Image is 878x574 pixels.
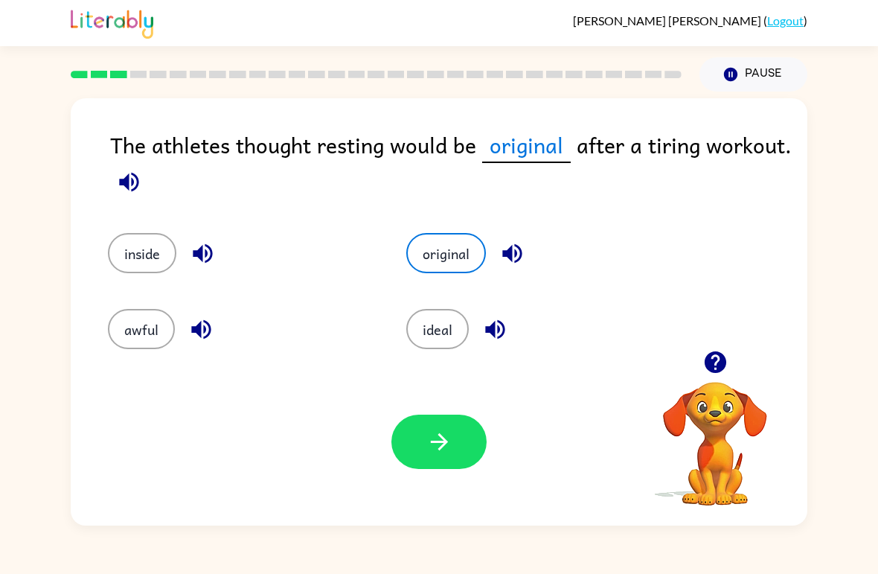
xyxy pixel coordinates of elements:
[767,13,804,28] a: Logout
[406,233,486,273] button: original
[108,233,176,273] button: inside
[108,309,175,349] button: awful
[110,128,807,203] div: The athletes thought resting would be after a tiring workout.
[641,359,789,508] video: Your browser must support playing .mp4 files to use Literably. Please try using another browser.
[482,128,571,163] span: original
[573,13,807,28] div: ( )
[699,57,807,92] button: Pause
[406,309,469,349] button: ideal
[573,13,763,28] span: [PERSON_NAME] [PERSON_NAME]
[71,6,153,39] img: Literably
